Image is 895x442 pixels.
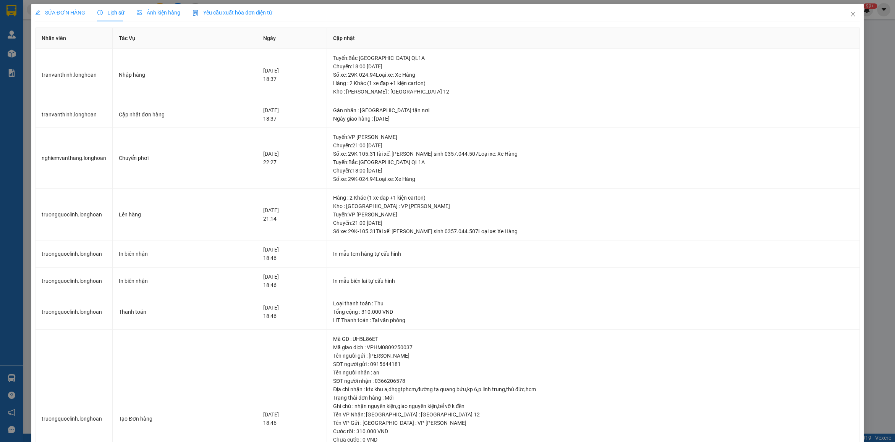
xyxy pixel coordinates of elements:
div: [DATE] 18:46 [263,245,320,262]
th: Tác Vụ [113,28,257,49]
div: Tuyến : VP [PERSON_NAME] Chuyến: 21:00 [DATE] Số xe: 29K-105.31 Tài xế: [PERSON_NAME] sinh 0357.0... [333,133,853,158]
div: Gán nhãn : [GEOGRAPHIC_DATA] tận nơi [333,106,853,115]
span: Yêu cầu xuất hóa đơn điện tử [193,10,272,16]
div: Tên VP Gửi : [GEOGRAPHIC_DATA] : VP [PERSON_NAME] [333,419,853,427]
span: edit [35,10,40,15]
div: In biên nhận [119,250,251,258]
td: truongquoclinh.longhoan [36,240,113,268]
span: picture [137,10,142,15]
div: Cập nhật đơn hàng [119,110,251,119]
th: Nhân viên [36,28,113,49]
button: Close [842,4,864,25]
div: Địa chỉ nhận : ktx khu a,dhqgtphcm,đường tạ quang bửu,kp 6,p linh trung,thủ đức,hcm [333,385,853,394]
img: icon [193,10,199,16]
div: Nhập hàng [119,71,251,79]
span: Lịch sử [97,10,125,16]
div: Tên VP Nhận: [GEOGRAPHIC_DATA] : [GEOGRAPHIC_DATA] 12 [333,410,853,419]
div: Tên người nhận : an [333,368,853,377]
div: In mẫu tem hàng tự cấu hình [333,250,853,258]
div: SĐT người gửi : 0915644181 [333,360,853,368]
div: [DATE] 21:14 [263,206,320,223]
div: Tuyến : Bắc [GEOGRAPHIC_DATA] QL1A Chuyến: 18:00 [DATE] Số xe: 29K-024.94 Loại xe: Xe Hàng [333,158,853,183]
div: Tạo Đơn hàng [119,415,251,423]
div: Tuyến : VP [PERSON_NAME] Chuyến: 21:00 [DATE] Số xe: 29K-105.31 Tài xế: [PERSON_NAME] sinh 0357.0... [333,210,853,236]
th: Ngày [257,28,327,49]
td: tranvanthinh.longhoan [36,101,113,128]
div: Mã giao dịch : VPHM0809250037 [333,343,853,352]
td: tranvanthinh.longhoan [36,49,113,101]
th: Cập nhật [327,28,860,49]
span: Ảnh kiện hàng [137,10,180,16]
span: clock-circle [97,10,103,15]
td: truongquoclinh.longhoan [36,189,113,241]
div: Kho : [GEOGRAPHIC_DATA] : VP [PERSON_NAME] [333,202,853,210]
div: Ngày giao hàng : [DATE] [333,115,853,123]
div: Tổng cộng : 310.000 VND [333,308,853,316]
div: Kho : [PERSON_NAME] : [GEOGRAPHIC_DATA] 12 [333,87,853,96]
div: Hàng : 2 Khác (1 xe đạp +1 kiện carton) [333,79,853,87]
td: truongquoclinh.longhoan [36,268,113,295]
div: [DATE] 18:46 [263,303,320,320]
div: In biên nhận [119,277,251,285]
div: [DATE] 18:46 [263,273,320,289]
div: Thanh toán [119,308,251,316]
div: Ghi chú : nhận nguyên kiện,giao nguyên kiện,bể vỡ k đền [333,402,853,410]
div: Tuyến : Bắc [GEOGRAPHIC_DATA] QL1A Chuyến: 18:00 [DATE] Số xe: 29K-024.94 Loại xe: Xe Hàng [333,54,853,79]
div: Chuyển phơi [119,154,251,162]
div: [DATE] 18:46 [263,410,320,427]
div: [DATE] 22:27 [263,150,320,166]
div: In mẫu biên lai tự cấu hình [333,277,853,285]
div: SĐT người nhận : 0366206578 [333,377,853,385]
td: nghiemvanthang.longhoan [36,128,113,189]
span: SỬA ĐƠN HÀNG [35,10,85,16]
div: Hàng : 2 Khác (1 xe đạp +1 kiện carton) [333,194,853,202]
td: truongquoclinh.longhoan [36,294,113,330]
div: Tên người gửi : [PERSON_NAME] [333,352,853,360]
div: Lên hàng [119,210,251,219]
div: [DATE] 18:37 [263,66,320,83]
div: Mã GD : UH5L86ET [333,335,853,343]
div: HT Thanh toán : Tại văn phòng [333,316,853,324]
div: [DATE] 18:37 [263,106,320,123]
div: Loại thanh toán : Thu [333,299,853,308]
span: close [850,11,856,17]
div: Trạng thái đơn hàng : Mới [333,394,853,402]
div: Cước rồi : 310.000 VND [333,427,853,436]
